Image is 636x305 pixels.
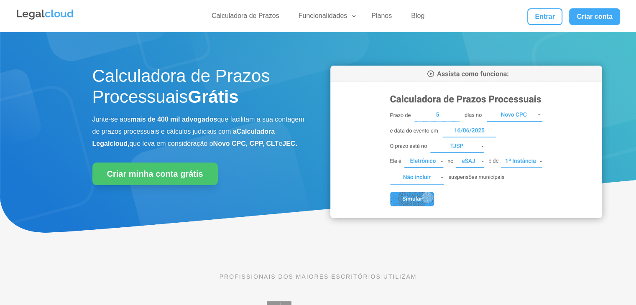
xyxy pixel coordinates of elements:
[92,272,544,281] p: PROFISSIONAIS DOS MAIORES ESCRITÓRIOS UTILIZAM
[92,114,306,150] p: Junte-se aos que facilitam a sua contagem de prazos processuais e cálculos judiciais com a que le...
[188,87,238,107] strong: Grátis
[527,8,562,25] a: Entrar
[330,66,602,218] img: Calculadora de Prazos Processuais da Legalcloud
[207,12,284,24] a: Calculadora de Prazos
[92,128,275,147] b: Calculadora Legalcloud,
[130,116,217,123] b: mais de 400 mil advogados
[406,12,429,24] a: Blog
[16,8,74,21] img: Legalcloud Logo
[16,15,74,22] a: Logo da Legalcloud
[569,8,620,25] a: Criar conta
[294,12,358,24] a: Funcionalidades
[330,212,602,219] a: Calculadora de Prazos Processuais da Legalcloud
[92,66,306,112] h1: Calculadora de Prazos Processuais
[366,12,397,24] a: Planos
[92,163,218,185] a: Criar minha conta grátis
[213,140,279,147] b: Novo CPC, CPP, CLT
[282,140,297,147] b: JEC.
